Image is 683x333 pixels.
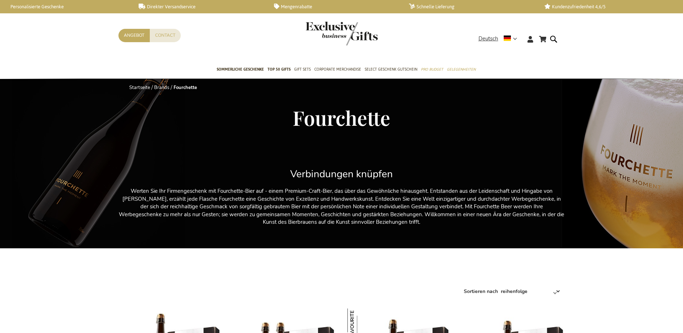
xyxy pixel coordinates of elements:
span: Pro Budget [421,66,443,73]
span: Sommerliche geschenke [217,66,264,73]
span: Fourchette [293,104,390,131]
span: Gift Sets [294,66,311,73]
a: Personalisierte Geschenke [4,4,127,10]
span: Select Geschenk Gutschein [365,66,417,73]
div: Werten Sie Ihr Firmengeschenk mit Fourchette-Bier auf - einem Premium-Craft-Bier, das über das Ge... [118,159,565,245]
a: Startseite [129,84,150,91]
a: Kundenzufriedenheit 4,6/5 [544,4,668,10]
div: Deutsch [478,35,522,43]
a: Direkter Versandservice [139,4,262,10]
a: Brands [154,84,169,91]
a: store logo [306,22,342,45]
span: TOP 50 Gifts [268,66,291,73]
h2: Verbindungen knüpfen [118,169,565,180]
a: Schnelle Lieferung [409,4,533,10]
a: Mengenrabatte [274,4,397,10]
a: Angebot [118,29,150,42]
span: Gelegenheiten [447,66,476,73]
img: Exclusive Business gifts logo [306,22,378,45]
span: Corporate Merchandise [314,66,361,73]
label: Sortieren nach [464,288,498,295]
strong: Fourchette [174,84,197,91]
a: Contact [150,29,181,42]
span: Deutsch [478,35,498,43]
